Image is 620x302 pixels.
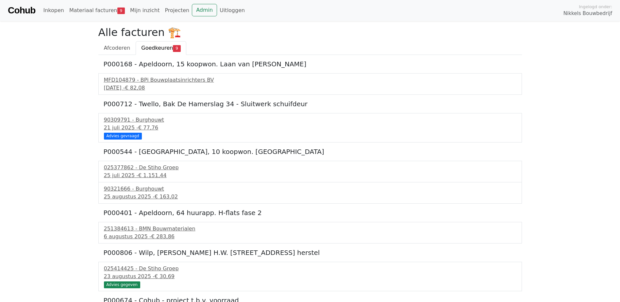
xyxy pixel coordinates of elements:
div: [DATE] - [104,84,516,92]
div: 90321666 - Burghouwt [104,185,516,193]
span: 9 [173,45,180,52]
div: Advies gevraagd [104,133,142,139]
div: Advies gegeven [104,281,140,288]
div: 25 augustus 2025 - [104,193,516,201]
a: Goedkeuren9 [136,41,186,55]
a: Uitloggen [217,4,247,17]
span: 9 [117,8,125,14]
div: 251384613 - BMN Bouwmaterialen [104,225,516,233]
h5: P000544 - [GEOGRAPHIC_DATA], 10 koopwon. [GEOGRAPHIC_DATA] [104,148,517,156]
span: € 30,69 [155,273,175,279]
a: Materiaal facturen9 [67,4,127,17]
span: Afcoderen [104,45,130,51]
div: 23 augustus 2025 - [104,273,516,280]
a: 025414425 - De Stiho Groep23 augustus 2025 -€ 30,69 Advies gegeven [104,265,516,287]
div: 025414425 - De Stiho Groep [104,265,516,273]
a: 251384613 - BMN Bouwmaterialen6 augustus 2025 -€ 283,86 [104,225,516,241]
span: Ingelogd onder: [579,4,612,10]
div: MFD104879 - BPi Bouwplaatsinrichters BV [104,76,516,84]
a: Admin [192,4,217,16]
div: 21 juli 2025 - [104,124,516,132]
span: € 1.151,44 [138,172,167,178]
span: € 77,76 [138,125,158,131]
span: € 163,02 [155,193,178,200]
a: 90309791 - Burghouwt21 juli 2025 -€ 77,76 Advies gevraagd [104,116,516,139]
h5: P000168 - Apeldoorn, 15 koopwon. Laan van [PERSON_NAME] [104,60,517,68]
a: 90321666 - Burghouwt25 augustus 2025 -€ 163,02 [104,185,516,201]
a: MFD104879 - BPi Bouwplaatsinrichters BV[DATE] -€ 82,08 [104,76,516,92]
a: 025377862 - De Stiho Groep25 juli 2025 -€ 1.151,44 [104,164,516,179]
span: € 82,08 [125,85,145,91]
h5: P000401 - Apeldoorn, 64 huurapp. H-flats fase 2 [104,209,517,217]
span: Goedkeuren [141,45,173,51]
a: Mijn inzicht [127,4,162,17]
div: 25 juli 2025 - [104,172,516,179]
a: Inkopen [41,4,66,17]
a: Projecten [162,4,192,17]
a: Afcoderen [98,41,136,55]
h2: Alle facturen 🏗️ [98,26,522,39]
div: 90309791 - Burghouwt [104,116,516,124]
div: 6 augustus 2025 - [104,233,516,241]
a: Cohub [8,3,35,18]
div: 025377862 - De Stiho Groep [104,164,516,172]
span: Nikkels Bouwbedrijf [563,10,612,17]
h5: P000806 - Wilp, [PERSON_NAME] H.W. [STREET_ADDRESS] herstel [104,249,517,257]
h5: P000712 - Twello, Bak De Hamerslag 34 - Sluitwerk schuifdeur [104,100,517,108]
span: € 283,86 [151,233,175,240]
